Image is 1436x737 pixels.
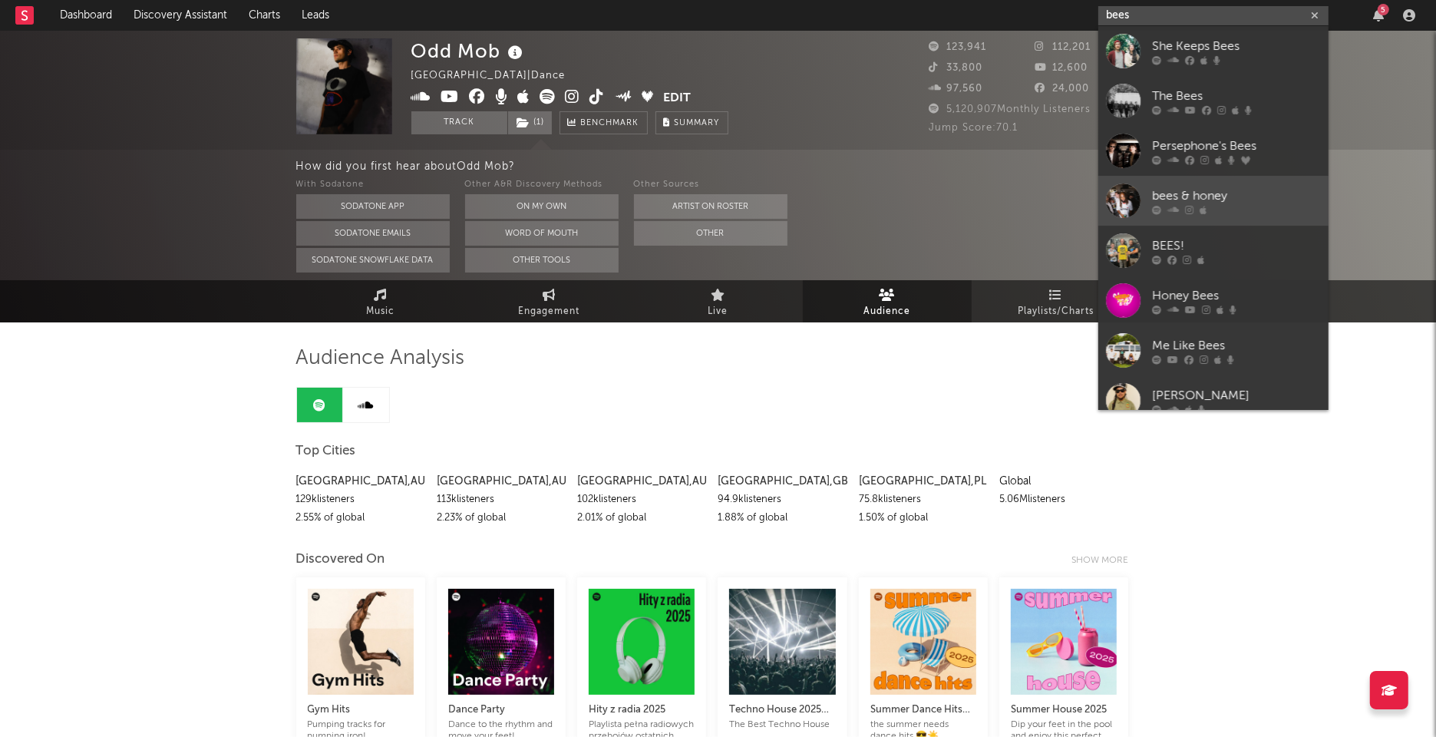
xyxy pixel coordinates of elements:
div: 113k listeners [437,491,566,509]
span: ( 1 ) [507,111,553,134]
div: Gym Hits [308,701,414,719]
div: 2.01 % of global [577,509,706,527]
a: Honey Bees [1098,276,1329,326]
div: [GEOGRAPHIC_DATA] , AU [577,472,706,491]
a: She Keeps Bees [1098,26,1329,76]
div: 2.23 % of global [437,509,566,527]
div: 5.06M listeners [999,491,1128,509]
div: Other Sources [634,176,787,194]
div: 75.8k listeners [859,491,988,509]
div: Summer Dance Hits 2025 [870,701,976,719]
div: 102k listeners [577,491,706,509]
input: Search for artists [1098,6,1329,25]
a: [PERSON_NAME] [1098,375,1329,425]
span: 12,600 [1035,63,1088,73]
div: [GEOGRAPHIC_DATA] , AU [296,472,425,491]
button: Sodatone App [296,194,450,219]
span: Summary [675,119,720,127]
div: [GEOGRAPHIC_DATA] , AU [437,472,566,491]
a: Techno House 2025 🔥The Best Techno House [729,686,835,731]
span: Benchmark [581,114,639,133]
span: Live [708,302,728,321]
div: Persephone's Bees [1152,137,1321,155]
button: Track [411,111,507,134]
button: Artist on Roster [634,194,787,219]
div: The Bees [1152,87,1321,105]
div: The Best Techno House [729,719,835,731]
button: Other [634,221,787,246]
span: 97,560 [929,84,983,94]
span: 33,800 [929,63,983,73]
a: Live [634,280,803,322]
a: Music [296,280,465,322]
button: On My Own [465,194,619,219]
button: Other Tools [465,248,619,273]
div: bees & honey [1152,187,1321,205]
div: [GEOGRAPHIC_DATA] | Dance [411,67,583,85]
div: 2.55 % of global [296,509,425,527]
div: [GEOGRAPHIC_DATA] , PL [859,472,988,491]
button: 5 [1373,9,1384,21]
div: [GEOGRAPHIC_DATA] , GB [718,472,847,491]
div: BEES! [1152,236,1321,255]
div: 1.50 % of global [859,509,988,527]
span: 123,941 [929,42,987,52]
div: Hity z radia 2025 [589,701,695,719]
span: Playlists/Charts [1018,302,1094,321]
button: Sodatone Emails [296,221,450,246]
div: 129k listeners [296,491,425,509]
a: Benchmark [560,111,648,134]
button: Sodatone Snowflake Data [296,248,450,273]
a: bees & honey [1098,176,1329,226]
div: Dance Party [448,701,554,719]
div: Global [999,472,1128,491]
div: [PERSON_NAME] [1152,386,1321,405]
a: Engagement [465,280,634,322]
span: 5,120,907 Monthly Listeners [929,104,1091,114]
div: 5 [1378,4,1389,15]
button: Summary [655,111,728,134]
a: Me Like Bees [1098,326,1329,375]
span: Jump Score: 70.1 [929,123,1018,133]
button: Edit [663,89,691,108]
button: (1) [508,111,552,134]
span: Top Cities [296,442,356,461]
div: Summer House 2025 [1011,701,1117,719]
a: The Bees [1098,76,1329,126]
div: Other A&R Discovery Methods [465,176,619,194]
div: Me Like Bees [1152,336,1321,355]
div: Discovered On [296,550,385,569]
a: Audience [803,280,972,322]
a: BEES! [1098,226,1329,276]
span: 24,000 [1035,84,1089,94]
a: Playlists/Charts [972,280,1141,322]
div: 94.9k listeners [718,491,847,509]
div: With Sodatone [296,176,450,194]
div: 1.88 % of global [718,509,847,527]
div: Odd Mob [411,38,527,64]
a: Persephone's Bees [1098,126,1329,176]
button: Word Of Mouth [465,221,619,246]
span: Music [366,302,394,321]
div: Honey Bees [1152,286,1321,305]
span: 112,201 [1035,42,1091,52]
span: Audience Analysis [296,349,465,368]
div: Show more [1072,551,1141,570]
div: Techno House 2025 🔥 [729,701,835,719]
span: Engagement [519,302,580,321]
span: Audience [863,302,910,321]
div: She Keeps Bees [1152,37,1321,55]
